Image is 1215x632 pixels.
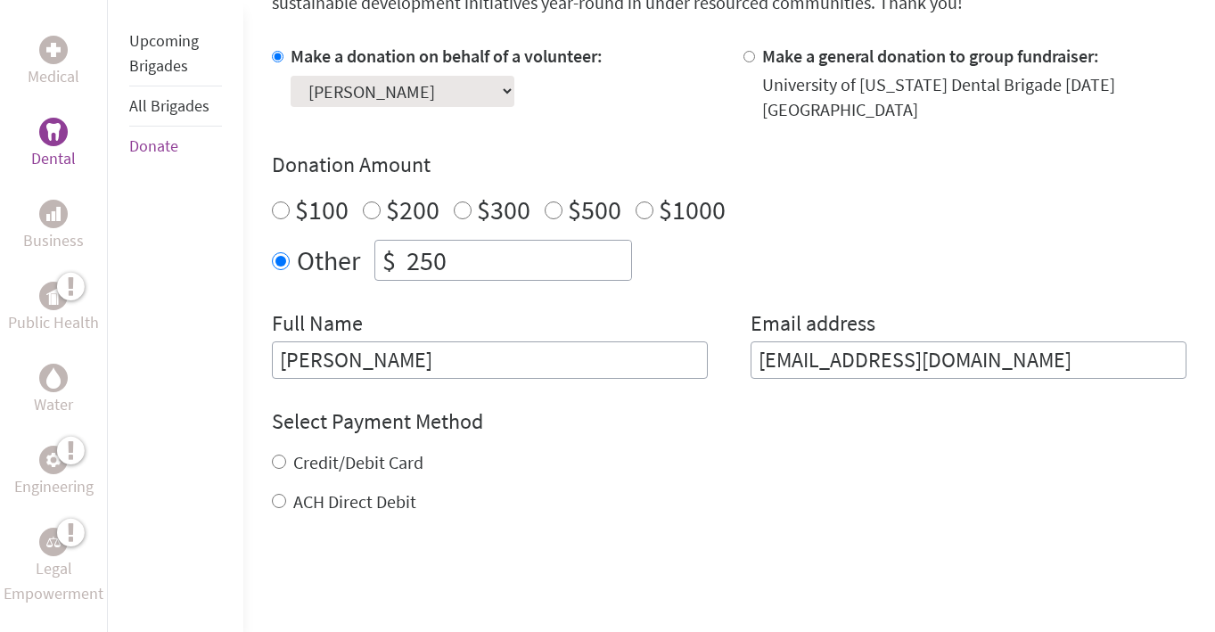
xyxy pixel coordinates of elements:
[293,490,416,513] label: ACH Direct Debit
[39,118,68,146] div: Dental
[477,193,530,226] label: $300
[39,282,68,310] div: Public Health
[39,528,68,556] div: Legal Empowerment
[568,193,621,226] label: $500
[39,364,68,392] div: Water
[386,193,439,226] label: $200
[762,72,1186,122] div: University of [US_STATE] Dental Brigade [DATE] [GEOGRAPHIC_DATA]
[39,36,68,64] div: Medical
[291,45,603,67] label: Make a donation on behalf of a volunteer:
[46,123,61,140] img: Dental
[46,453,61,467] img: Engineering
[39,200,68,228] div: Business
[28,64,79,89] p: Medical
[129,86,222,127] li: All Brigades
[297,240,360,281] label: Other
[39,446,68,474] div: Engineering
[129,95,209,116] a: All Brigades
[272,309,363,341] label: Full Name
[46,367,61,388] img: Water
[46,207,61,221] img: Business
[129,21,222,86] li: Upcoming Brigades
[8,310,99,335] p: Public Health
[4,528,103,606] a: Legal EmpowermentLegal Empowerment
[403,241,631,280] input: Enter Amount
[46,43,61,57] img: Medical
[34,364,73,417] a: WaterWater
[272,341,708,379] input: Enter Full Name
[23,228,84,253] p: Business
[31,118,76,171] a: DentalDental
[23,200,84,253] a: BusinessBusiness
[34,392,73,417] p: Water
[293,451,423,473] label: Credit/Debit Card
[659,193,726,226] label: $1000
[272,407,1186,436] h4: Select Payment Method
[272,550,543,620] iframe: reCAPTCHA
[4,556,103,606] p: Legal Empowerment
[272,151,1186,179] h4: Donation Amount
[129,127,222,166] li: Donate
[762,45,1099,67] label: Make a general donation to group fundraiser:
[31,146,76,171] p: Dental
[751,309,875,341] label: Email address
[751,341,1186,379] input: Your Email
[14,474,94,499] p: Engineering
[28,36,79,89] a: MedicalMedical
[46,537,61,547] img: Legal Empowerment
[14,446,94,499] a: EngineeringEngineering
[375,241,403,280] div: $
[8,282,99,335] a: Public HealthPublic Health
[295,193,349,226] label: $100
[129,30,199,76] a: Upcoming Brigades
[129,135,178,156] a: Donate
[46,287,61,305] img: Public Health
